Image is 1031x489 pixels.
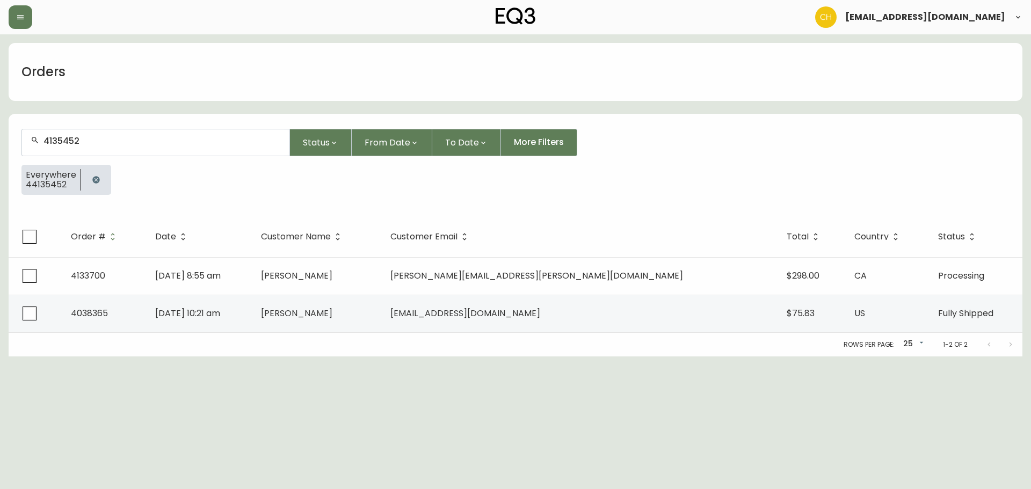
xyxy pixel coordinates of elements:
span: 4038365 [71,307,108,319]
span: $298.00 [787,269,819,282]
span: Country [854,233,889,240]
span: Total [787,232,823,242]
div: 25 [899,335,926,353]
span: Country [854,232,903,242]
span: Customer Name [261,232,345,242]
img: logo [496,8,535,25]
span: Customer Name [261,233,331,240]
span: Status [938,232,979,242]
span: $75.83 [787,307,815,319]
span: [EMAIL_ADDRESS][DOMAIN_NAME] [390,307,540,319]
p: Rows per page: [844,340,895,349]
span: Order # [71,232,120,242]
span: More Filters [514,136,564,148]
span: Everywhere [26,170,76,180]
span: Order # [71,233,106,240]
span: From Date [365,136,410,149]
span: [PERSON_NAME][EMAIL_ADDRESS][PERSON_NAME][DOMAIN_NAME] [390,269,683,282]
p: 1-2 of 2 [943,340,968,349]
h1: Orders [21,63,66,81]
img: 6288462cea190ebb98a2c2f3c744dd7e [815,6,837,28]
span: Date [155,233,176,240]
span: Status [938,233,965,240]
span: [PERSON_NAME] [261,307,332,319]
input: Search [43,136,281,146]
span: Status [303,136,330,149]
span: 44135452 [26,180,76,189]
span: US [854,307,865,319]
span: 4133700 [71,269,105,282]
span: [DATE] 10:21 am [155,307,220,319]
span: [DATE] 8:55 am [155,269,221,282]
button: To Date [432,129,501,156]
span: To Date [445,136,479,149]
span: Total [787,233,809,240]
span: [PERSON_NAME] [261,269,332,282]
button: More Filters [501,129,577,156]
span: Date [155,232,190,242]
span: Processing [938,269,984,282]
span: Customer Email [390,233,458,240]
span: CA [854,269,867,282]
span: [EMAIL_ADDRESS][DOMAIN_NAME] [845,13,1005,21]
span: Customer Email [390,232,471,242]
button: From Date [352,129,432,156]
button: Status [290,129,352,156]
span: Fully Shipped [938,307,993,319]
